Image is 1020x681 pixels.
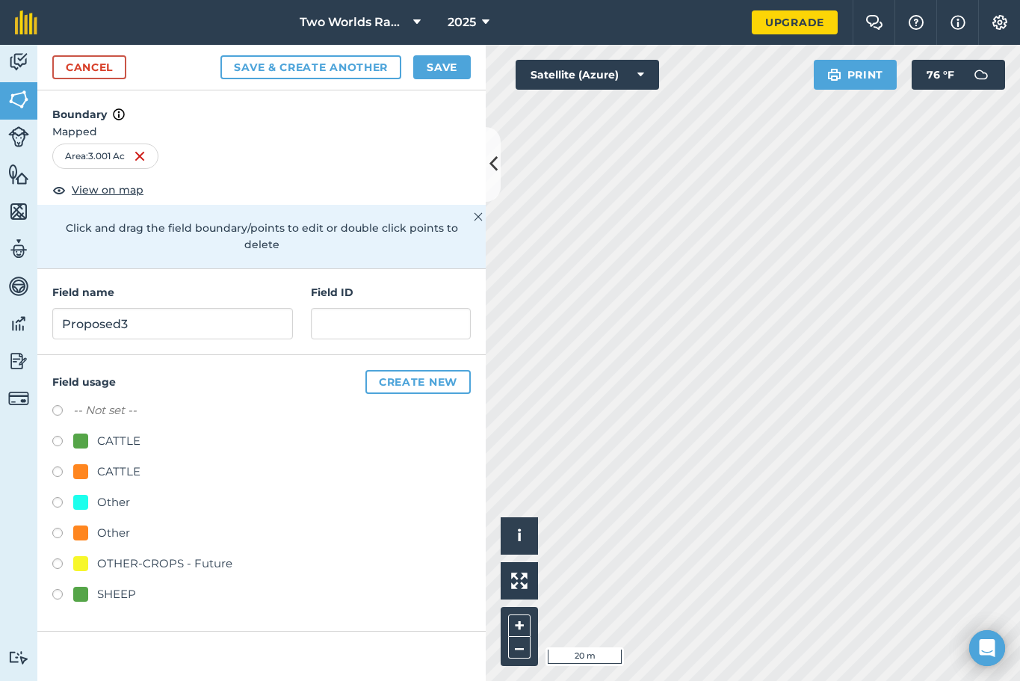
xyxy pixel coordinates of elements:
[311,284,471,301] h4: Field ID
[113,105,125,123] img: svg+xml;base64,PHN2ZyB4bWxucz0iaHR0cDovL3d3dy53My5vcmcvMjAwMC9zdmciIHdpZHRoPSIxNyIgaGVpZ2h0PSIxNy...
[969,630,1005,666] div: Open Intercom Messenger
[300,13,407,31] span: Two Worlds Ranch
[97,585,136,603] div: SHEEP
[365,370,471,394] button: Create new
[912,60,1005,90] button: 76 °F
[37,90,486,123] h4: Boundary
[8,650,29,665] img: svg+xml;base64,PD94bWwgdmVyc2lvbj0iMS4wIiBlbmNvZGluZz0idXRmLTgiPz4KPCEtLSBHZW5lcmF0b3I6IEFkb2JlIE...
[814,60,897,90] button: Print
[72,182,143,198] span: View on map
[52,181,66,199] img: svg+xml;base64,PHN2ZyB4bWxucz0iaHR0cDovL3d3dy53My5vcmcvMjAwMC9zdmciIHdpZHRoPSIxOCIgaGVpZ2h0PSIyNC...
[951,13,965,31] img: svg+xml;base64,PHN2ZyB4bWxucz0iaHR0cDovL3d3dy53My5vcmcvMjAwMC9zdmciIHdpZHRoPSIxNyIgaGVpZ2h0PSIxNy...
[73,401,137,419] label: -- Not set --
[8,275,29,298] img: svg+xml;base64,PD94bWwgdmVyc2lvbj0iMS4wIiBlbmNvZGluZz0idXRmLTgiPz4KPCEtLSBHZW5lcmF0b3I6IEFkb2JlIE...
[52,370,471,394] h4: Field usage
[516,60,659,90] button: Satellite (Azure)
[8,312,29,335] img: svg+xml;base64,PD94bWwgdmVyc2lvbj0iMS4wIiBlbmNvZGluZz0idXRmLTgiPz4KPCEtLSBHZW5lcmF0b3I6IEFkb2JlIE...
[8,238,29,260] img: svg+xml;base64,PD94bWwgdmVyc2lvbj0iMS4wIiBlbmNvZGluZz0idXRmLTgiPz4KPCEtLSBHZW5lcmF0b3I6IEFkb2JlIE...
[134,147,146,165] img: svg+xml;base64,PHN2ZyB4bWxucz0iaHR0cDovL3d3dy53My5vcmcvMjAwMC9zdmciIHdpZHRoPSIxNiIgaGVpZ2h0PSIyNC...
[52,181,143,199] button: View on map
[991,15,1009,30] img: A cog icon
[752,10,838,34] a: Upgrade
[966,60,996,90] img: svg+xml;base64,PD94bWwgdmVyc2lvbj0iMS4wIiBlbmNvZGluZz0idXRmLTgiPz4KPCEtLSBHZW5lcmF0b3I6IEFkb2JlIE...
[8,350,29,372] img: svg+xml;base64,PD94bWwgdmVyc2lvbj0iMS4wIiBlbmNvZGluZz0idXRmLTgiPz4KPCEtLSBHZW5lcmF0b3I6IEFkb2JlIE...
[448,13,476,31] span: 2025
[508,614,531,637] button: +
[8,51,29,73] img: svg+xml;base64,PD94bWwgdmVyc2lvbj0iMS4wIiBlbmNvZGluZz0idXRmLTgiPz4KPCEtLSBHZW5lcmF0b3I6IEFkb2JlIE...
[97,432,140,450] div: CATTLE
[474,208,483,226] img: svg+xml;base64,PHN2ZyB4bWxucz0iaHR0cDovL3d3dy53My5vcmcvMjAwMC9zdmciIHdpZHRoPSIyMiIgaGVpZ2h0PSIzMC...
[8,388,29,409] img: svg+xml;base64,PD94bWwgdmVyc2lvbj0iMS4wIiBlbmNvZGluZz0idXRmLTgiPz4KPCEtLSBHZW5lcmF0b3I6IEFkb2JlIE...
[52,55,126,79] a: Cancel
[52,220,471,253] p: Click and drag the field boundary/points to edit or double click points to delete
[97,524,130,542] div: Other
[15,10,37,34] img: fieldmargin Logo
[827,66,841,84] img: svg+xml;base64,PHN2ZyB4bWxucz0iaHR0cDovL3d3dy53My5vcmcvMjAwMC9zdmciIHdpZHRoPSIxOSIgaGVpZ2h0PSIyNC...
[8,163,29,185] img: svg+xml;base64,PHN2ZyB4bWxucz0iaHR0cDovL3d3dy53My5vcmcvMjAwMC9zdmciIHdpZHRoPSI1NiIgaGVpZ2h0PSI2MC...
[927,60,954,90] span: 76 ° F
[501,517,538,555] button: i
[97,493,130,511] div: Other
[511,573,528,589] img: Four arrows, one pointing top left, one top right, one bottom right and the last bottom left
[97,463,140,481] div: CATTLE
[8,88,29,111] img: svg+xml;base64,PHN2ZyB4bWxucz0iaHR0cDovL3d3dy53My5vcmcvMjAwMC9zdmciIHdpZHRoPSI1NiIgaGVpZ2h0PSI2MC...
[907,15,925,30] img: A question mark icon
[97,555,232,573] div: OTHER-CROPS - Future
[413,55,471,79] button: Save
[865,15,883,30] img: Two speech bubbles overlapping with the left bubble in the forefront
[220,55,401,79] button: Save & Create Another
[8,200,29,223] img: svg+xml;base64,PHN2ZyB4bWxucz0iaHR0cDovL3d3dy53My5vcmcvMjAwMC9zdmciIHdpZHRoPSI1NiIgaGVpZ2h0PSI2MC...
[37,123,486,140] span: Mapped
[52,144,158,169] div: Area : 3.001 Ac
[8,126,29,147] img: svg+xml;base64,PD94bWwgdmVyc2lvbj0iMS4wIiBlbmNvZGluZz0idXRmLTgiPz4KPCEtLSBHZW5lcmF0b3I6IEFkb2JlIE...
[52,284,293,301] h4: Field name
[508,637,531,659] button: –
[517,526,522,545] span: i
